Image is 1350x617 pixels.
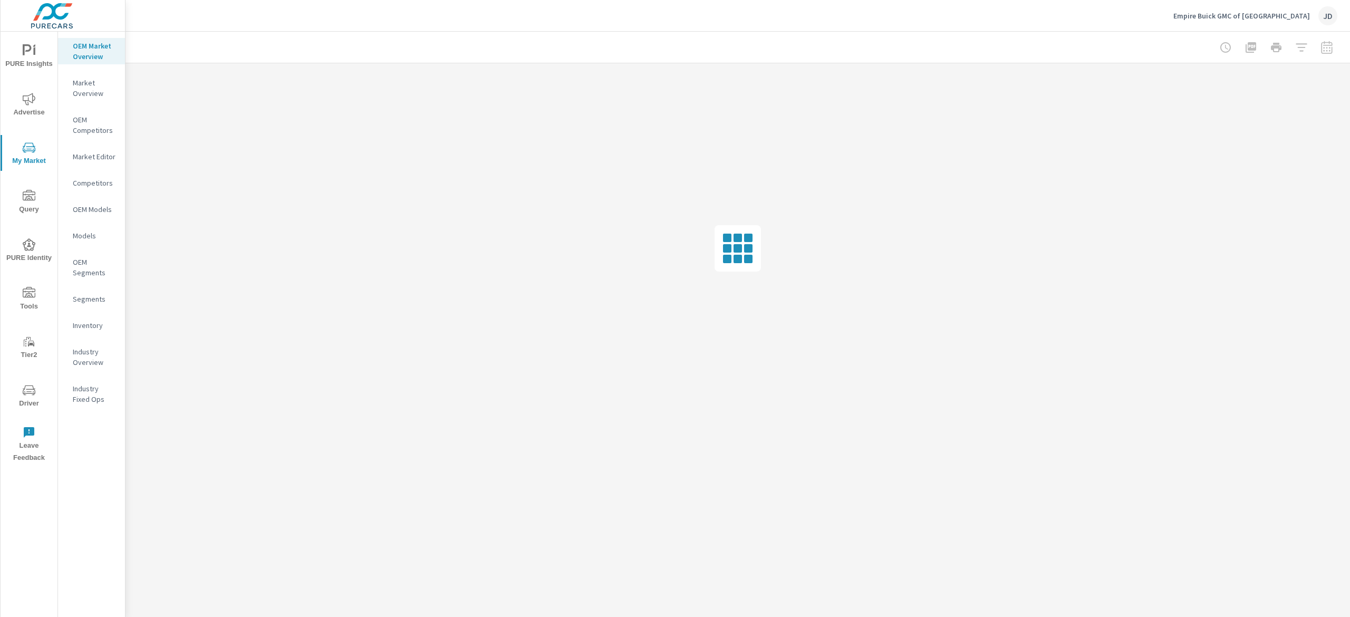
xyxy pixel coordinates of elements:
[58,112,125,138] div: OEM Competitors
[58,175,125,191] div: Competitors
[4,190,54,216] span: Query
[58,291,125,307] div: Segments
[58,381,125,407] div: Industry Fixed Ops
[73,41,117,62] p: OEM Market Overview
[58,201,125,217] div: OEM Models
[1173,11,1310,21] p: Empire Buick GMC of [GEOGRAPHIC_DATA]
[58,317,125,333] div: Inventory
[4,141,54,167] span: My Market
[4,384,54,410] span: Driver
[58,228,125,244] div: Models
[73,151,117,162] p: Market Editor
[4,426,54,464] span: Leave Feedback
[4,287,54,313] span: Tools
[73,294,117,304] p: Segments
[73,383,117,404] p: Industry Fixed Ops
[58,344,125,370] div: Industry Overview
[73,178,117,188] p: Competitors
[73,257,117,278] p: OEM Segments
[58,38,125,64] div: OEM Market Overview
[1,32,57,468] div: nav menu
[73,204,117,215] p: OEM Models
[4,93,54,119] span: Advertise
[4,238,54,264] span: PURE Identity
[58,254,125,281] div: OEM Segments
[1318,6,1337,25] div: JD
[73,78,117,99] p: Market Overview
[58,149,125,165] div: Market Editor
[4,335,54,361] span: Tier2
[73,114,117,136] p: OEM Competitors
[73,346,117,368] p: Industry Overview
[4,44,54,70] span: PURE Insights
[73,320,117,331] p: Inventory
[73,230,117,241] p: Models
[58,75,125,101] div: Market Overview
